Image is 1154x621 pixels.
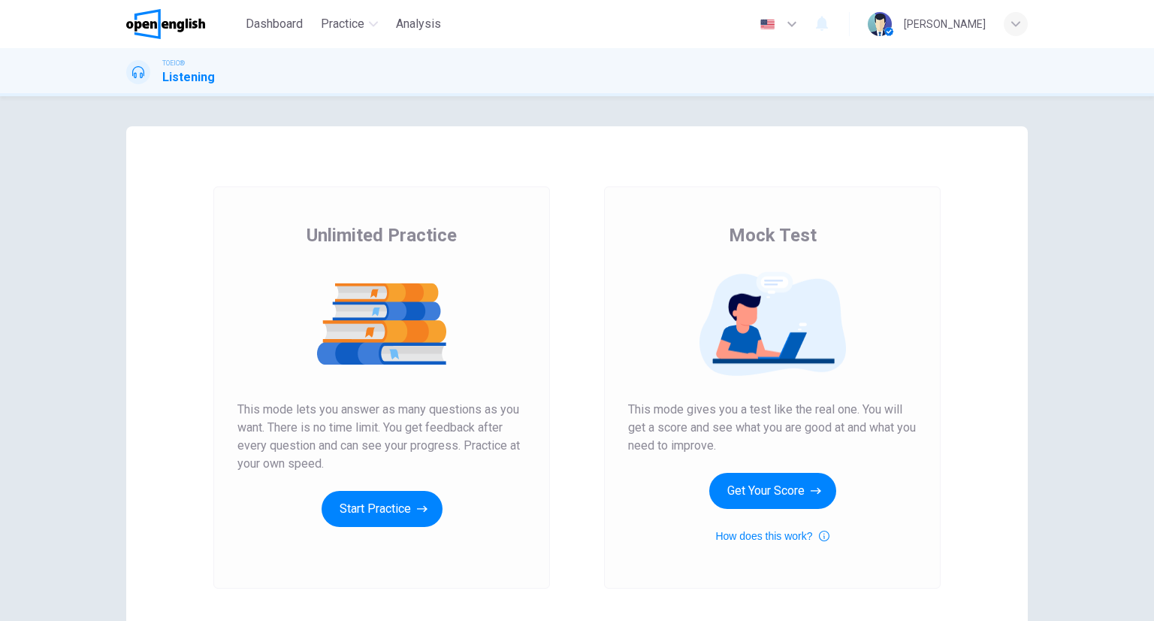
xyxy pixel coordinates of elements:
[162,58,185,68] span: TOEIC®
[246,15,303,33] span: Dashboard
[126,9,240,39] a: OpenEnglish logo
[715,527,829,545] button: How does this work?
[322,491,443,527] button: Start Practice
[709,473,836,509] button: Get Your Score
[126,9,205,39] img: OpenEnglish logo
[307,223,457,247] span: Unlimited Practice
[758,19,777,30] img: en
[321,15,364,33] span: Practice
[904,15,986,33] div: [PERSON_NAME]
[396,15,441,33] span: Analysis
[729,223,817,247] span: Mock Test
[240,11,309,38] button: Dashboard
[390,11,447,38] button: Analysis
[162,68,215,86] h1: Listening
[315,11,384,38] button: Practice
[237,401,526,473] span: This mode lets you answer as many questions as you want. There is no time limit. You get feedback...
[628,401,917,455] span: This mode gives you a test like the real one. You will get a score and see what you are good at a...
[868,12,892,36] img: Profile picture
